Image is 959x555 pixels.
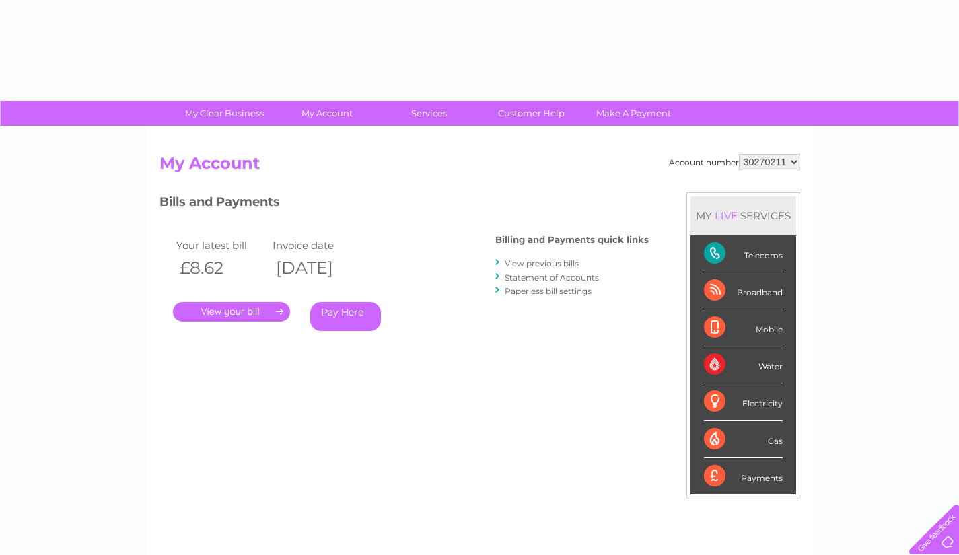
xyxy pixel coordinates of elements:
a: View previous bills [505,258,579,268]
a: Paperless bill settings [505,286,592,296]
a: Pay Here [310,302,381,331]
td: Your latest bill [173,236,270,254]
a: Statement of Accounts [505,272,599,283]
a: Customer Help [476,101,587,126]
th: [DATE] [269,254,366,282]
th: £8.62 [173,254,270,282]
a: My Clear Business [169,101,280,126]
h4: Billing and Payments quick links [495,235,649,245]
div: Account number [669,154,800,170]
div: Gas [704,421,783,458]
td: Invoice date [269,236,366,254]
h2: My Account [159,154,800,180]
a: My Account [271,101,382,126]
div: Payments [704,458,783,494]
div: Electricity [704,383,783,420]
div: Telecoms [704,235,783,272]
a: . [173,302,290,322]
div: Mobile [704,309,783,346]
div: Broadband [704,272,783,309]
a: Services [374,101,485,126]
h3: Bills and Payments [159,192,649,216]
div: MY SERVICES [690,196,796,235]
a: Make A Payment [578,101,689,126]
div: Water [704,346,783,383]
div: LIVE [712,209,740,222]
